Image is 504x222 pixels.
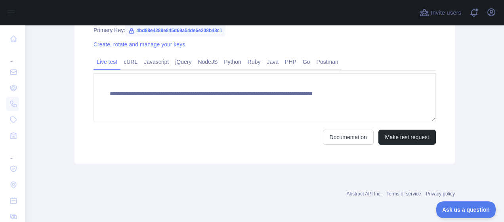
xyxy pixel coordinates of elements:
[431,8,461,17] span: Invite users
[172,55,195,68] a: jQuery
[418,6,463,19] button: Invite users
[300,55,313,68] a: Go
[436,201,496,218] iframe: Toggle Customer Support
[94,55,120,68] a: Live test
[323,130,374,145] a: Documentation
[386,191,421,197] a: Terms of service
[125,25,225,36] span: 4bd88e4289e845d69a54de6e208b48c1
[426,191,455,197] a: Privacy policy
[282,55,300,68] a: PHP
[313,55,342,68] a: Postman
[347,191,382,197] a: Abstract API Inc.
[141,55,172,68] a: Javascript
[6,144,19,160] div: ...
[378,130,436,145] button: Make test request
[195,55,221,68] a: NodeJS
[120,55,141,68] a: cURL
[221,55,244,68] a: Python
[94,41,185,48] a: Create, rotate and manage your keys
[264,55,282,68] a: Java
[244,55,264,68] a: Ruby
[94,26,436,34] div: Primary Key:
[6,48,19,63] div: ...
